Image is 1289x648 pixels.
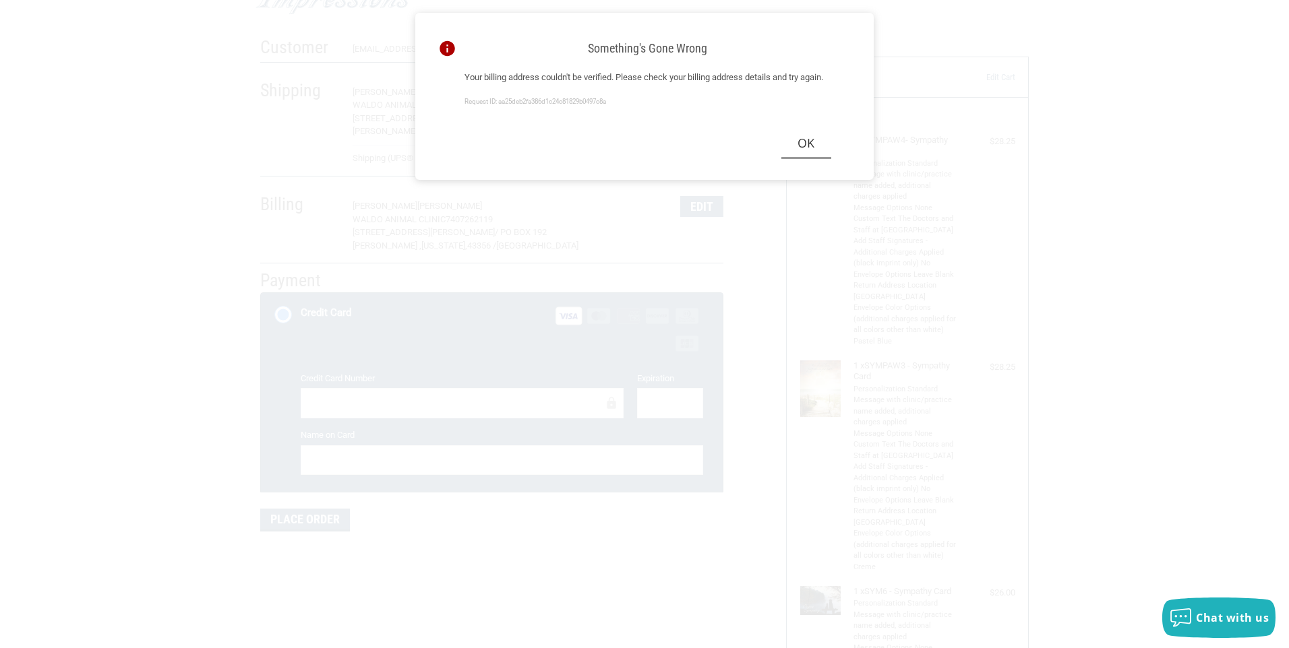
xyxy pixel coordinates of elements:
[498,98,606,105] span: aa25deb2fa386d1c24c81829b0497c8a
[1162,597,1276,638] button: Chat with us
[588,41,707,55] span: Something's gone wrong
[464,71,831,84] p: Your billing address couldn't be verified. Please check your billing address details and try again.
[464,98,497,105] span: Request ID:
[781,128,831,158] button: Ok
[1196,610,1269,625] span: Chat with us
